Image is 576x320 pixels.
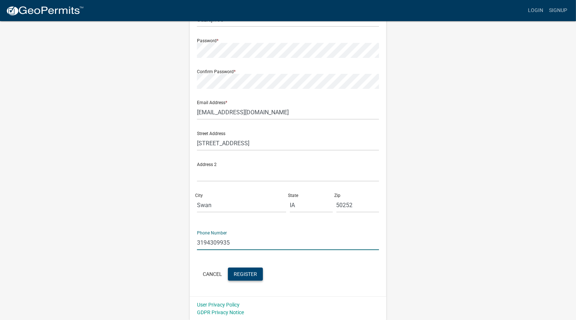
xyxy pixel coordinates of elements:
button: Cancel [197,268,228,281]
a: User Privacy Policy [197,302,240,308]
a: Signup [546,4,570,17]
a: GDPR Privacy Notice [197,309,244,315]
a: Login [525,4,546,17]
button: Register [228,268,263,281]
span: Register [234,271,257,277]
